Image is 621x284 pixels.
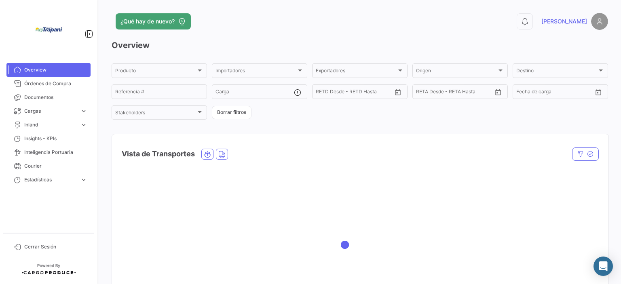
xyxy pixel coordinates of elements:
span: Producto [115,69,196,75]
button: Open calendar [392,86,404,98]
input: Desde [416,90,431,96]
span: Exportadores [316,69,397,75]
span: ¿Qué hay de nuevo? [120,17,175,25]
input: Hasta [436,90,473,96]
input: Hasta [336,90,372,96]
a: Documentos [6,90,91,104]
button: ¿Qué hay de nuevo? [116,13,191,29]
a: Órdenes de Compra [6,77,91,90]
h4: Vista de Transportes [122,148,195,160]
button: Borrar filtros [212,106,251,119]
span: Documentos [24,94,87,101]
button: Open calendar [592,86,604,98]
span: Origen [416,69,497,75]
span: Inland [24,121,77,128]
span: Inteligencia Portuaria [24,149,87,156]
span: Courier [24,162,87,170]
span: Stakeholders [115,111,196,117]
span: expand_more [80,121,87,128]
button: Open calendar [492,86,504,98]
a: Insights - KPIs [6,132,91,145]
input: Desde [516,90,531,96]
span: Estadísticas [24,176,77,183]
a: Courier [6,159,91,173]
span: expand_more [80,107,87,115]
div: Abrir Intercom Messenger [594,257,613,276]
span: Insights - KPIs [24,135,87,142]
button: Land [216,149,228,159]
span: Cargas [24,107,77,115]
h3: Overview [112,40,608,51]
button: Ocean [202,149,213,159]
a: Overview [6,63,91,77]
span: Órdenes de Compra [24,80,87,87]
input: Hasta [537,90,573,96]
input: Desde [316,90,330,96]
span: Cerrar Sesión [24,243,87,250]
a: Inteligencia Portuaria [6,145,91,159]
img: bd005829-9598-4431-b544-4b06bbcd40b2.jpg [28,10,69,50]
img: placeholder-user.png [591,13,608,30]
span: expand_more [80,176,87,183]
span: Destino [516,69,597,75]
span: Importadores [215,69,296,75]
span: [PERSON_NAME] [541,17,587,25]
span: Overview [24,66,87,74]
